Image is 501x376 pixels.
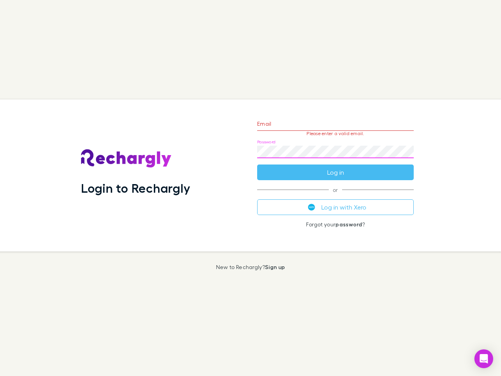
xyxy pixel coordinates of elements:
[81,181,190,195] h1: Login to Rechargly
[257,199,414,215] button: Log in with Xero
[257,131,414,136] p: Please enter a valid email.
[308,204,315,211] img: Xero's logo
[216,264,285,270] p: New to Rechargly?
[257,164,414,180] button: Log in
[257,139,276,145] label: Password
[81,149,172,168] img: Rechargly's Logo
[474,349,493,368] div: Open Intercom Messenger
[335,221,362,228] a: password
[257,221,414,228] p: Forgot your ?
[265,264,285,270] a: Sign up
